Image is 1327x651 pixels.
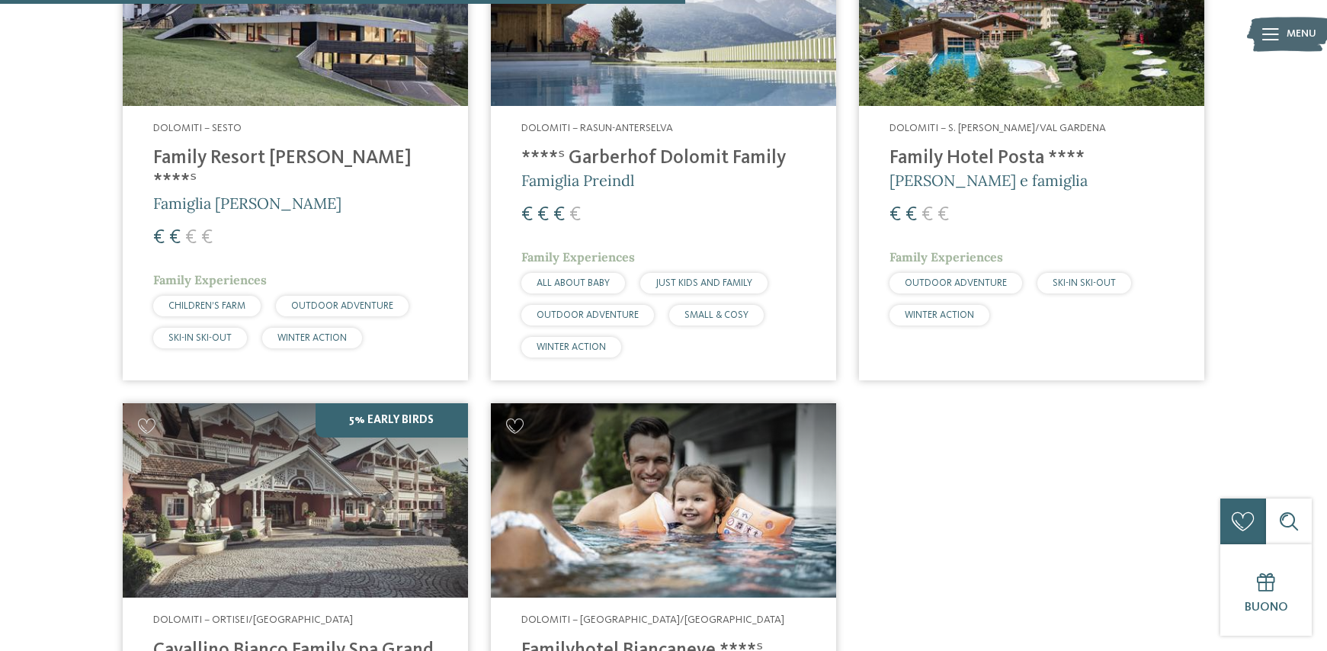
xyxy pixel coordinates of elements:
[889,171,1088,190] span: [PERSON_NAME] e famiglia
[491,403,836,598] img: Cercate un hotel per famiglie? Qui troverete solo i migliori!
[201,228,213,248] span: €
[905,278,1007,288] span: OUTDOOR ADVENTURE
[1245,601,1288,614] span: Buono
[169,228,181,248] span: €
[153,123,242,133] span: Dolomiti – Sesto
[655,278,752,288] span: JUST KIDS AND FAMILY
[168,301,245,311] span: CHILDREN’S FARM
[569,205,581,225] span: €
[537,342,606,352] span: WINTER ACTION
[153,147,438,193] h4: Family Resort [PERSON_NAME] ****ˢ
[277,333,347,343] span: WINTER ACTION
[521,205,533,225] span: €
[537,278,610,288] span: ALL ABOUT BABY
[889,249,1003,265] span: Family Experiences
[1220,544,1312,636] a: Buono
[153,272,267,287] span: Family Experiences
[537,310,639,320] span: OUTDOOR ADVENTURE
[889,205,901,225] span: €
[1053,278,1116,288] span: SKI-IN SKI-OUT
[521,614,784,625] span: Dolomiti – [GEOGRAPHIC_DATA]/[GEOGRAPHIC_DATA]
[684,310,748,320] span: SMALL & COSY
[153,228,165,248] span: €
[521,249,635,265] span: Family Experiences
[185,228,197,248] span: €
[521,123,673,133] span: Dolomiti – Rasun-Anterselva
[922,205,933,225] span: €
[521,147,806,170] h4: ****ˢ Garberhof Dolomit Family
[537,205,549,225] span: €
[889,147,1174,170] h4: Family Hotel Posta ****
[553,205,565,225] span: €
[889,123,1106,133] span: Dolomiti – S. [PERSON_NAME]/Val Gardena
[168,333,232,343] span: SKI-IN SKI-OUT
[905,310,974,320] span: WINTER ACTION
[123,403,468,598] img: Family Spa Grand Hotel Cavallino Bianco ****ˢ
[938,205,949,225] span: €
[291,301,393,311] span: OUTDOOR ADVENTURE
[521,171,634,190] span: Famiglia Preindl
[906,205,917,225] span: €
[153,194,341,213] span: Famiglia [PERSON_NAME]
[153,614,353,625] span: Dolomiti – Ortisei/[GEOGRAPHIC_DATA]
